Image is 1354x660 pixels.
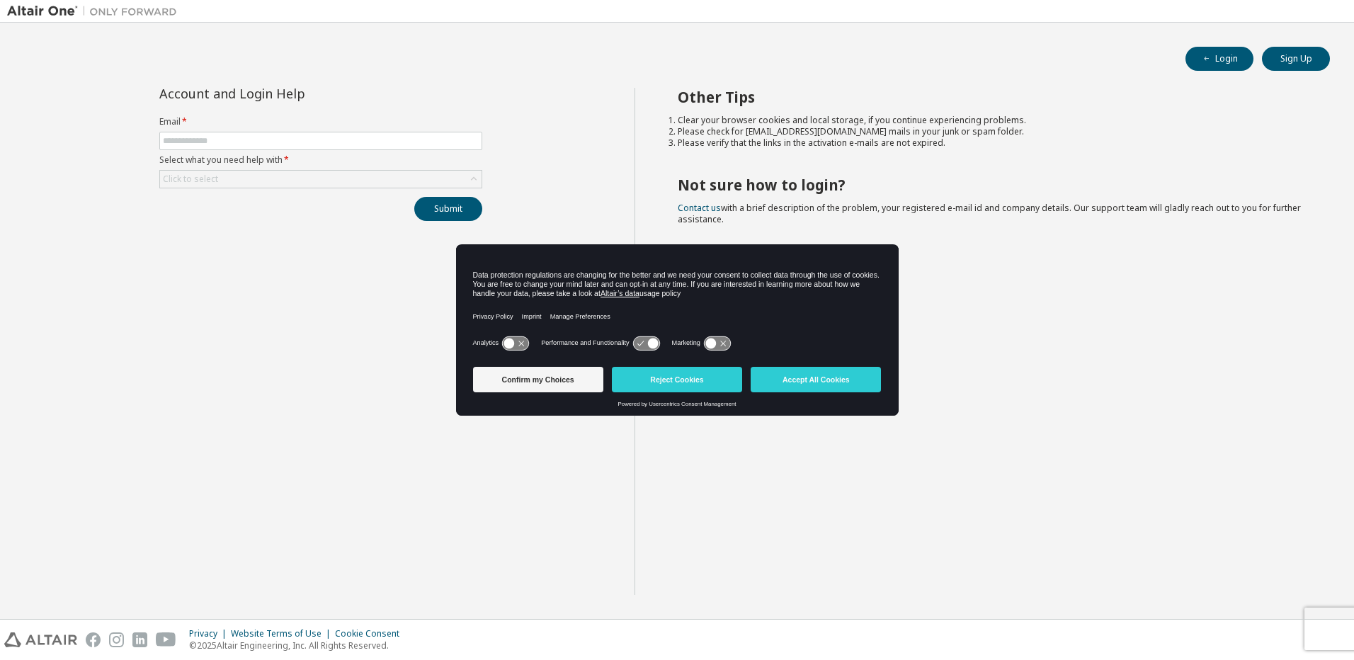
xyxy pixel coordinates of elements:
[414,197,482,221] button: Submit
[132,632,147,647] img: linkedin.svg
[156,632,176,647] img: youtube.svg
[109,632,124,647] img: instagram.svg
[678,176,1305,194] h2: Not sure how to login?
[678,202,1301,225] span: with a brief description of the problem, your registered e-mail id and company details. Our suppo...
[159,116,482,127] label: Email
[163,173,218,185] div: Click to select
[1185,47,1253,71] button: Login
[4,632,77,647] img: altair_logo.svg
[189,628,231,639] div: Privacy
[678,126,1305,137] li: Please check for [EMAIL_ADDRESS][DOMAIN_NAME] mails in your junk or spam folder.
[159,154,482,166] label: Select what you need help with
[189,639,408,652] p: © 2025 Altair Engineering, Inc. All Rights Reserved.
[678,115,1305,126] li: Clear your browser cookies and local storage, if you continue experiencing problems.
[678,137,1305,149] li: Please verify that the links in the activation e-mails are not expired.
[335,628,408,639] div: Cookie Consent
[231,628,335,639] div: Website Terms of Use
[678,202,721,214] a: Contact us
[678,88,1305,106] h2: Other Tips
[7,4,184,18] img: Altair One
[159,88,418,99] div: Account and Login Help
[1262,47,1330,71] button: Sign Up
[460,132,477,149] keeper-lock: Open Keeper Popup
[86,632,101,647] img: facebook.svg
[160,171,482,188] div: Click to select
